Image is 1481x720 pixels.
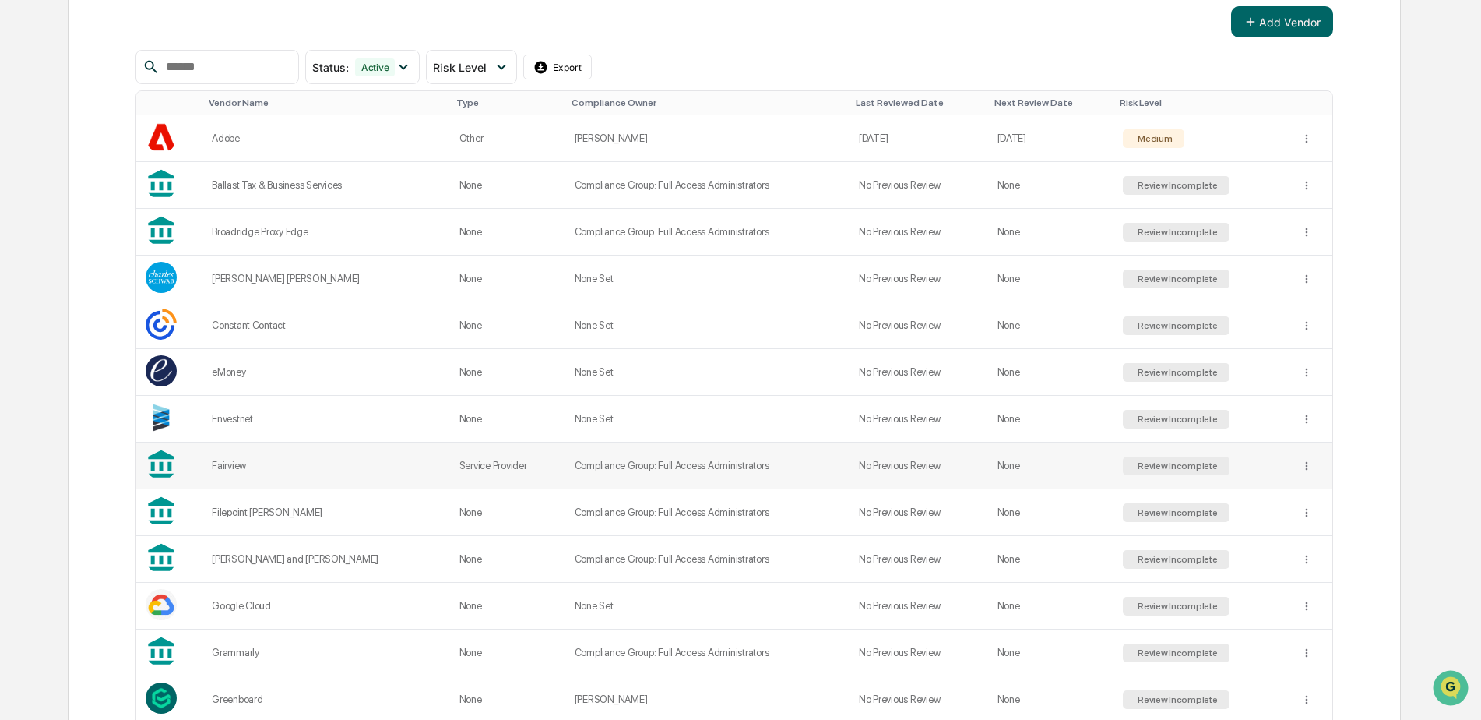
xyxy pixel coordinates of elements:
div: Toggle SortBy [456,97,559,108]
div: Review Incomplete [1134,694,1218,705]
div: 🗄️ [113,198,125,210]
td: None [988,489,1114,536]
td: Compliance Group: Full Access Administrators [565,630,850,676]
td: None [450,349,565,396]
img: Vendor Logo [146,122,177,153]
div: Review Incomplete [1134,414,1218,425]
div: 🖐️ [16,198,28,210]
div: Review Incomplete [1134,320,1218,331]
div: Envestnet [212,413,441,425]
td: None [450,396,565,443]
div: Fairview [212,460,441,471]
a: 🖐️Preclearance [9,190,107,218]
img: Vendor Logo [146,309,177,340]
td: Service Provider [450,443,565,489]
div: Review Incomplete [1134,274,1218,284]
div: Medium [1134,133,1172,144]
div: Toggle SortBy [994,97,1108,108]
img: 1746055101610-c473b297-6a78-478c-a979-82029cc54cd1 [16,119,44,147]
div: Broadridge Proxy Edge [212,226,441,238]
td: None [450,630,565,676]
td: Compliance Group: Full Access Administrators [565,162,850,209]
div: Review Incomplete [1134,601,1218,612]
div: Ballast Tax & Business Services [212,179,441,191]
td: None [450,256,565,302]
td: [DATE] [988,115,1114,162]
img: Vendor Logo [146,589,177,620]
td: No Previous Review [850,443,988,489]
td: No Previous Review [850,583,988,630]
div: Review Incomplete [1134,180,1218,191]
td: None [450,536,565,583]
td: [DATE] [850,115,988,162]
div: 🔎 [16,228,28,240]
td: None [988,536,1114,583]
div: [PERSON_NAME] and [PERSON_NAME] [212,553,441,565]
img: Vendor Logo [146,262,177,293]
span: Attestations [128,196,193,212]
div: Toggle SortBy [209,97,444,108]
span: Data Lookup [31,226,98,242]
td: None [988,443,1114,489]
td: Compliance Group: Full Access Administrators [565,209,850,256]
div: Filepoint [PERSON_NAME] [212,506,441,518]
div: Toggle SortBy [856,97,982,108]
div: Grammarly [212,647,441,658]
div: [PERSON_NAME] [PERSON_NAME] [212,273,441,284]
td: No Previous Review [850,162,988,209]
img: Vendor Logo [146,355,177,386]
td: None [988,396,1114,443]
div: Review Incomplete [1134,227,1218,238]
a: Powered byPylon [110,263,188,276]
td: Compliance Group: Full Access Administrators [565,536,850,583]
td: No Previous Review [850,536,988,583]
div: Google Cloud [212,600,441,612]
div: Review Incomplete [1134,507,1218,518]
div: Adobe [212,132,441,144]
button: Start new chat [265,124,283,143]
td: Other [450,115,565,162]
td: No Previous Review [850,630,988,676]
p: How can we help? [16,33,283,58]
div: Toggle SortBy [1120,97,1285,108]
td: None Set [565,256,850,302]
div: Constant Contact [212,319,441,331]
td: None [988,162,1114,209]
td: Compliance Group: Full Access Administrators [565,489,850,536]
a: 🔎Data Lookup [9,220,104,248]
div: Review Incomplete [1134,367,1218,378]
td: No Previous Review [850,349,988,396]
td: [PERSON_NAME] [565,115,850,162]
td: None [450,162,565,209]
img: Vendor Logo [146,683,177,714]
td: None Set [565,396,850,443]
td: None Set [565,583,850,630]
td: None Set [565,349,850,396]
div: Greenboard [212,694,441,705]
td: No Previous Review [850,489,988,536]
div: Toggle SortBy [1303,97,1326,108]
div: We're available if you need us! [53,135,197,147]
img: Vendor Logo [146,402,177,433]
td: No Previous Review [850,209,988,256]
td: No Previous Review [850,302,988,349]
td: None [988,583,1114,630]
td: None Set [565,302,850,349]
iframe: Open customer support [1431,669,1473,711]
div: Active [355,58,396,76]
td: None [988,349,1114,396]
td: None [450,583,565,630]
div: Start new chat [53,119,255,135]
td: None [988,302,1114,349]
span: Pylon [155,264,188,276]
td: None [988,256,1114,302]
td: None [450,302,565,349]
a: 🗄️Attestations [107,190,199,218]
td: Compliance Group: Full Access Administrators [565,443,850,489]
div: Toggle SortBy [572,97,843,108]
button: Export [523,55,592,79]
span: Risk Level [433,61,487,74]
div: Review Incomplete [1134,554,1218,565]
